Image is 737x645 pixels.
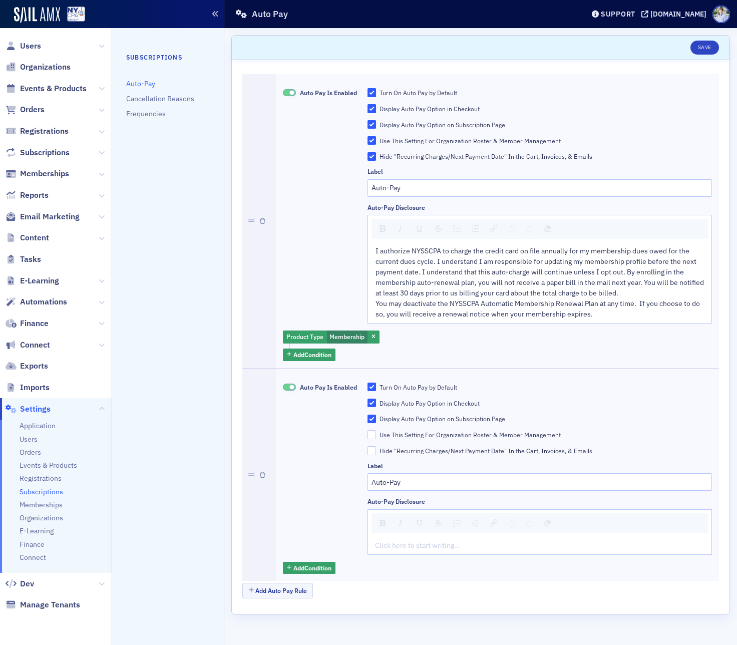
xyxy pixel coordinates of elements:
div: Display Auto Pay Option on Subscription Page [380,121,505,129]
div: Membership [283,331,380,344]
a: Users [20,435,38,444]
div: Italic [393,222,408,236]
div: Unordered [450,222,465,236]
button: Add Auto Pay Rule [242,583,313,598]
a: Exports [6,361,48,372]
div: Ordered [469,222,482,235]
span: Connect [20,553,46,562]
span: Auto Pay Is Enabled [283,89,296,97]
span: Subscriptions [20,147,70,158]
a: Orders [6,104,45,115]
a: Settings [6,404,51,415]
span: Registrations [20,126,69,137]
div: Link [486,222,501,236]
div: Support [601,10,635,19]
a: Auto-Pay [126,79,155,88]
div: Strikethrough [431,222,446,235]
a: Finance [6,318,49,329]
h4: Subscriptions [126,53,210,62]
button: AddCondition [283,562,335,574]
img: SailAMX [67,7,85,22]
a: Memberships [20,500,63,510]
div: Redo [523,516,536,530]
span: Memberships [20,168,69,179]
span: E-Learning [20,275,59,286]
a: Connect [6,340,50,351]
div: Turn On Auto Pay by Default [380,89,457,97]
div: Use This Setting For Organization Roster & Member Management [380,431,561,439]
span: Auto Pay Is Enabled [300,383,357,391]
button: Save [690,41,719,55]
input: Use This Setting For Organization Roster & Member Management [367,430,377,439]
input: Turn On Auto Pay by Default [367,383,377,392]
div: rdw-wrapper [367,215,712,324]
div: Label [367,168,383,175]
div: Redo [523,222,536,236]
div: Underline [412,516,427,530]
div: [DOMAIN_NAME] [650,10,706,19]
a: Finance [20,540,45,549]
a: Organizations [20,513,63,523]
div: Unordered [450,516,465,530]
input: Hide "Recurring Charges/Next Payment Date" In the Cart, Invoices, & Emails [367,152,377,161]
div: rdw-toolbar [372,513,708,533]
div: Undo [505,516,519,530]
a: Events & Products [20,461,77,470]
span: I authorize NYSSCPA to charge the credit card on file annually for my membership dues owed for th... [376,246,705,297]
div: rdw-toolbar [372,219,708,239]
div: rdw-editor [376,246,704,319]
div: Strikethrough [431,516,446,530]
a: Frequencies [126,109,166,118]
div: Bold [376,516,389,530]
a: Orders [20,448,41,457]
div: rdw-history-control [503,222,538,236]
div: Display Auto Pay Option in Checkout [380,105,480,113]
span: Events & Products [20,83,87,94]
span: Finance [20,318,49,329]
a: Organizations [6,62,71,73]
input: Hide "Recurring Charges/Next Payment Date" In the Cart, Invoices, & Emails [367,446,377,455]
span: Membership [329,333,364,341]
div: Undo [505,222,519,236]
div: rdw-wrapper [367,509,712,555]
a: Registrations [6,126,69,137]
div: Ordered [469,516,482,530]
span: Reports [20,190,49,201]
a: Memberships [6,168,69,179]
div: Use This Setting For Organization Roster & Member Management [380,137,561,145]
button: AddCondition [283,349,335,361]
a: Application [20,421,56,431]
span: Auto Pay Is Enabled [283,384,296,391]
span: Profile [712,6,730,23]
a: Imports [6,382,50,393]
a: Email Marketing [6,211,80,222]
div: Auto-Pay Disclosure [367,498,425,505]
a: E-Learning [20,526,54,536]
h1: Auto Pay [252,8,288,20]
div: Display Auto Pay Option on Subscription Page [380,415,505,423]
span: Users [20,41,41,52]
a: Registrations [20,474,62,483]
div: Remove [540,222,555,236]
a: Reports [6,190,49,201]
a: Content [6,232,49,243]
div: Display Auto Pay Option in Checkout [380,399,480,408]
div: Turn On Auto Pay by Default [380,383,457,392]
span: Orders [20,104,45,115]
span: Add Condition [293,563,331,572]
div: rdw-list-control [448,516,484,530]
span: Automations [20,296,67,307]
div: Auto-Pay Disclosure [367,204,425,211]
div: rdw-list-control [448,222,484,236]
span: Dev [20,578,34,589]
input: Display Auto Pay Option on Subscription Page [367,120,377,129]
a: SailAMX [14,7,60,23]
span: Imports [20,382,50,393]
span: Product Type [286,333,323,341]
div: Italic [393,516,408,530]
a: Tasks [6,254,41,265]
